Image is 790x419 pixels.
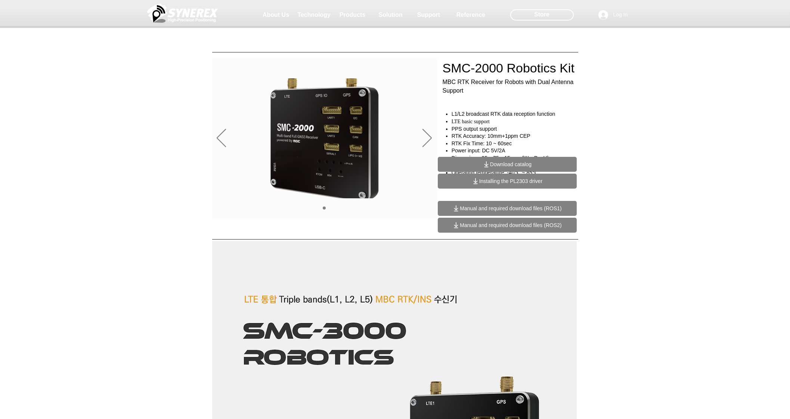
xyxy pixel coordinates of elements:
img: Cinnerex_White_simbol_Land 1.png [147,2,218,24]
span: Download catalog [490,161,532,167]
a: About Us [257,7,295,22]
img: Earth 2.png [267,78,381,198]
button: Previous [217,129,226,148]
nav: Slides [320,207,329,209]
span: Log In [611,11,631,19]
span: Dimensions: 95 x 75 x 15 mm (W x D x H) [452,155,549,161]
span: About Us [263,12,289,18]
a: Support [410,7,447,22]
button: Next [422,129,432,148]
span: Power input: DC 5V/2A [452,148,505,153]
span: Technology [297,12,331,18]
a: Manual and required download files (ROS1) [438,201,577,216]
span: Store [534,10,549,19]
iframe: Wix Chat [704,387,790,419]
a: 01 [323,207,326,209]
div: Store [510,9,574,21]
span: PPS output support [452,126,497,132]
span: Reference [456,12,485,18]
span: Manual and required download files (ROS2) [460,222,561,228]
span: Installing the PL2303 driver [479,178,543,184]
span: Manual and required download files (ROS1) [460,205,561,211]
a: Products [334,7,371,22]
span: Operating temperature: -40℃ ~ 85℃ [452,170,538,176]
span: RTK Accuracy: 10mm+1ppm CEP [452,133,530,139]
a: Installing the PL2303 driver [438,174,577,189]
span: Solution [379,12,403,18]
span: RTK Fix Time: 10 ~ 60sec [452,140,512,146]
a: Reference [452,7,490,22]
span: LTE basic support [452,119,490,124]
a: Download catalog [438,157,577,172]
a: Technology [295,7,333,22]
span: Support [417,12,440,18]
a: Manual and required download files (ROS2) [438,218,577,233]
button: Log In [593,8,633,22]
div: Slideshow [212,58,437,219]
a: Solution [372,7,409,22]
span: Products [340,12,365,18]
